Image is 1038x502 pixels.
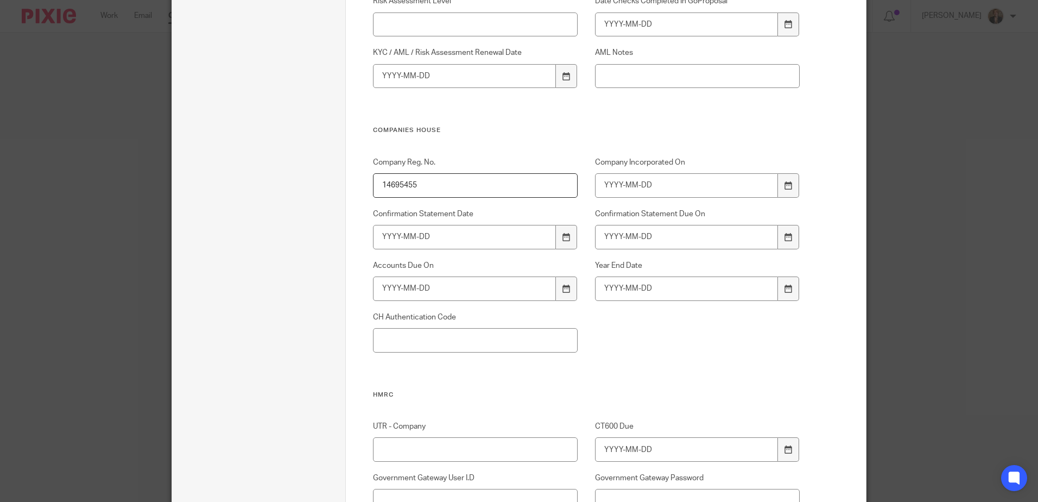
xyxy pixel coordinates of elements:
label: Government Gateway Password [595,473,800,484]
label: AML Notes [595,47,800,58]
h3: HMRC [373,391,800,399]
label: KYC / AML / Risk Assessment Renewal Date [373,47,578,58]
input: YYYY-MM-DD [595,277,778,301]
label: Government Gateway User I.D [373,473,578,484]
input: YYYY-MM-DD [373,225,556,249]
label: UTR - Company [373,421,578,432]
input: YYYY-MM-DD [595,173,778,198]
input: YYYY-MM-DD [595,437,778,462]
input: YYYY-MM-DD [373,277,556,301]
label: Accounts Due On [373,260,578,271]
label: CT600 Due [595,421,800,432]
input: YYYY-MM-DD [595,225,778,249]
label: CH Authentication Code [373,312,578,323]
input: YYYY-MM-DD [373,64,556,89]
h3: Companies House [373,126,800,135]
label: Confirmation Statement Due On [595,209,800,219]
label: Confirmation Statement Date [373,209,578,219]
label: Company Incorporated On [595,157,800,168]
input: YYYY-MM-DD [595,12,778,37]
label: Year End Date [595,260,800,271]
label: Company Reg. No. [373,157,578,168]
